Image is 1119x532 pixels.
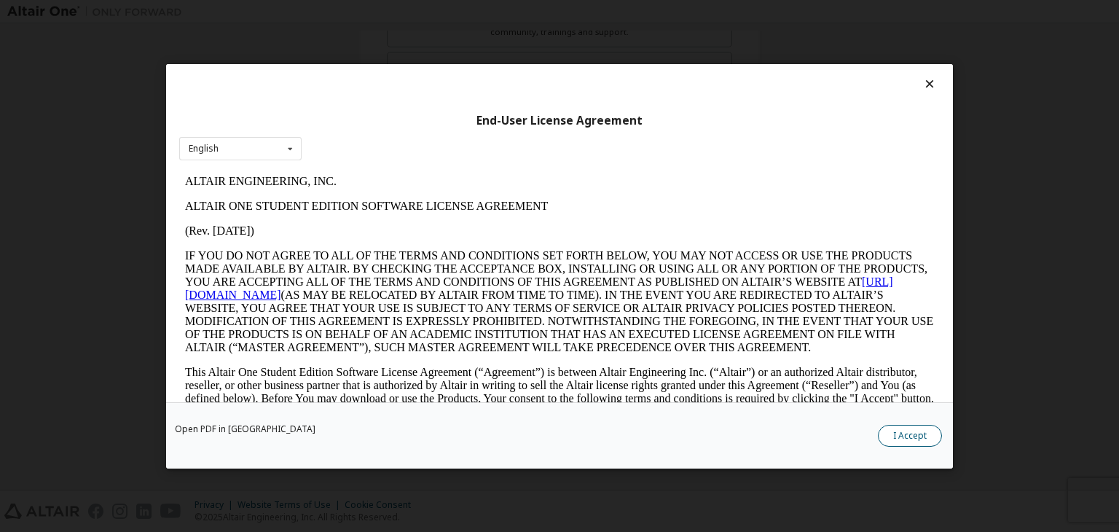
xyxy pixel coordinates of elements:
p: (Rev. [DATE]) [6,55,755,69]
a: [URL][DOMAIN_NAME] [6,106,714,132]
div: English [189,144,219,153]
button: I Accept [878,425,942,447]
p: ALTAIR ENGINEERING, INC. [6,6,755,19]
p: IF YOU DO NOT AGREE TO ALL OF THE TERMS AND CONDITIONS SET FORTH BELOW, YOU MAY NOT ACCESS OR USE... [6,80,755,185]
p: ALTAIR ONE STUDENT EDITION SOFTWARE LICENSE AGREEMENT [6,31,755,44]
div: End-User License Agreement [179,113,940,128]
p: This Altair One Student Edition Software License Agreement (“Agreement”) is between Altair Engine... [6,197,755,249]
a: Open PDF in [GEOGRAPHIC_DATA] [175,425,315,434]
